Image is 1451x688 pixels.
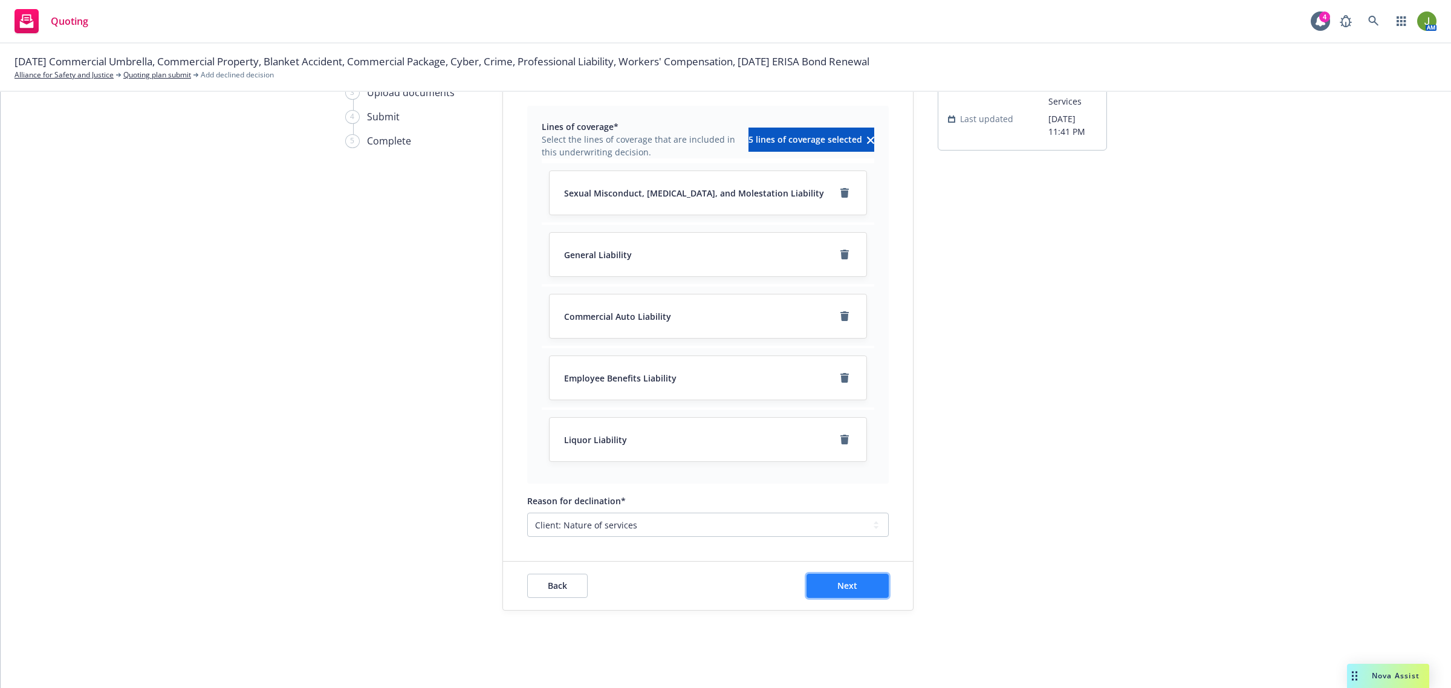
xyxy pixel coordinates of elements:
span: Sexual Misconduct, [MEDICAL_DATA], and Molestation Liability [564,187,824,200]
span: Commercial Auto Liability [564,310,671,323]
svg: clear selection [867,137,874,144]
span: Nova Assist [1372,670,1420,681]
div: Upload documents [367,85,455,100]
a: Report a Bug [1334,9,1358,33]
span: Last updated [960,112,1013,125]
a: remove [837,371,852,385]
span: Select the lines of coverage that are included in this underwriting decision. [542,133,741,158]
span: Employee Benefits Liability [564,372,677,385]
span: 5 lines of coverage selected [748,134,862,145]
a: remove [837,247,852,262]
a: Alliance for Safety and Justice [15,70,114,80]
a: Search [1362,9,1386,33]
button: 5 lines of coverage selectedclear selection [748,128,874,152]
span: [DATE] Commercial Umbrella, Commercial Property, Blanket Accident, Commercial Package, Cyber, Cri... [15,54,869,70]
div: Submit [367,109,400,124]
span: [DATE] 11:41 PM [1048,112,1097,138]
div: 5 [345,134,360,148]
div: Drag to move [1347,664,1362,688]
span: Reason for declination* [527,495,626,507]
a: Quoting [10,4,93,38]
a: Switch app [1389,9,1414,33]
span: Lines of coverage* [542,120,741,133]
div: 4 [1319,11,1330,22]
span: Back [548,580,567,591]
a: remove [837,432,852,447]
button: Nova Assist [1347,664,1429,688]
span: Quoting [51,16,88,26]
a: Quoting plan submit [123,70,191,80]
img: photo [1417,11,1436,31]
div: Complete [367,134,411,148]
div: 3 [345,86,360,100]
span: General Liability [564,248,632,261]
span: Add declined decision [201,70,274,80]
button: Back [527,574,588,598]
a: remove [837,186,852,200]
span: Liquor Liability [564,433,627,446]
div: 4 [345,110,360,124]
span: Next [837,580,857,591]
a: remove [837,309,852,323]
button: Next [807,574,889,598]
